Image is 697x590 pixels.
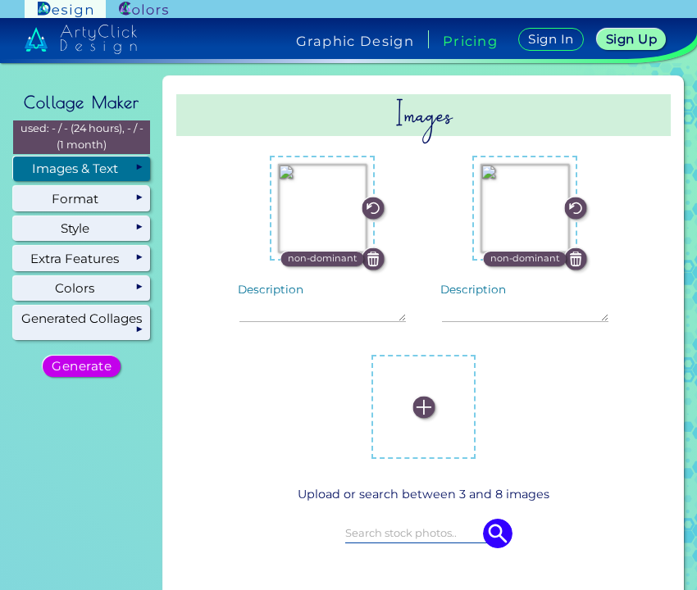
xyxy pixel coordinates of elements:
[13,216,150,241] div: Style
[490,252,560,266] p: non-dominant
[481,164,569,252] img: 4c1247a2-a8d4-4abc-9cc9-8d4763c16ea9
[483,519,512,548] img: icon search
[25,25,138,54] img: artyclick_design_logo_white_combined_path.svg
[597,29,667,50] a: Sign Up
[52,360,112,372] h5: Generate
[528,33,573,45] h5: Sign In
[176,94,671,136] h2: Images
[183,485,664,504] p: Upload or search between 3 and 8 images
[518,28,584,51] a: Sign In
[278,164,367,252] img: 8a66769b-c925-46a0-9282-f83253a9d877
[345,524,503,542] input: Search stock photos..
[13,276,150,301] div: Colors
[13,246,150,270] div: Extra Features
[606,33,657,45] h5: Sign Up
[238,284,303,296] label: Description
[440,284,506,296] label: Description
[443,34,498,48] a: Pricing
[288,252,358,266] p: non-dominant
[16,84,148,120] h2: Collage Maker
[13,306,150,340] div: Generated Collages
[13,186,150,211] div: Format
[296,34,414,48] h4: Graphic Design
[119,2,168,17] img: ArtyClick Colors logo
[13,157,150,181] div: Images & Text
[412,396,435,418] img: icon_plus_white.svg
[13,120,150,154] p: used: - / - (24 hours), - / - (1 month)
